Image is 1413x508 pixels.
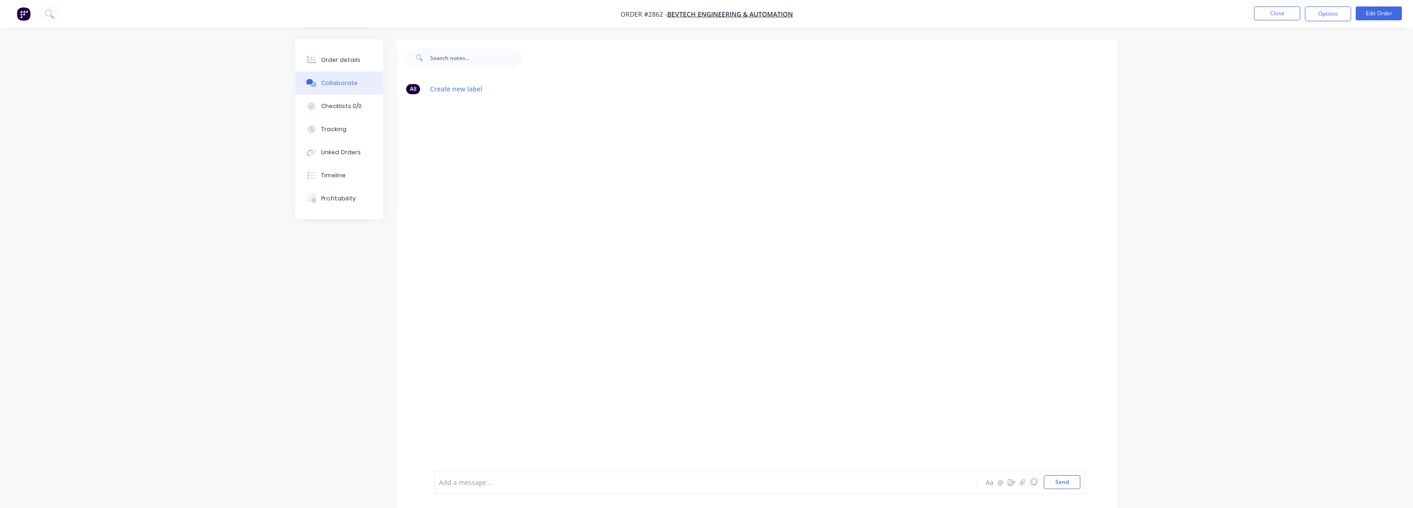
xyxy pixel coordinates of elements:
button: Options [1305,6,1351,21]
button: Create new label [426,83,487,95]
button: Tracking [295,118,383,141]
button: Collaborate [295,72,383,95]
div: Timeline [321,171,346,180]
button: Edit Order [1356,6,1402,20]
div: Linked Orders [321,148,361,157]
div: Order details [321,56,360,64]
div: Collaborate [321,79,358,87]
button: Aa [984,477,995,488]
button: Timeline [295,164,383,187]
div: All [406,84,420,94]
button: Profitability [295,187,383,210]
span: Order #2862 - [621,10,667,18]
button: Checklists 0/0 [295,95,383,118]
div: Profitability [321,194,356,203]
button: Send [1044,475,1080,489]
button: ☺ [1028,477,1039,488]
div: Tracking [321,125,347,133]
button: Close [1254,6,1300,20]
button: @ [995,477,1006,488]
button: Linked Orders [295,141,383,164]
a: Bevtech Engineering & Automation [667,10,793,18]
img: Factory [17,7,30,21]
input: Search notes... [430,48,522,67]
div: Checklists 0/0 [321,102,362,110]
button: Order details [295,48,383,72]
